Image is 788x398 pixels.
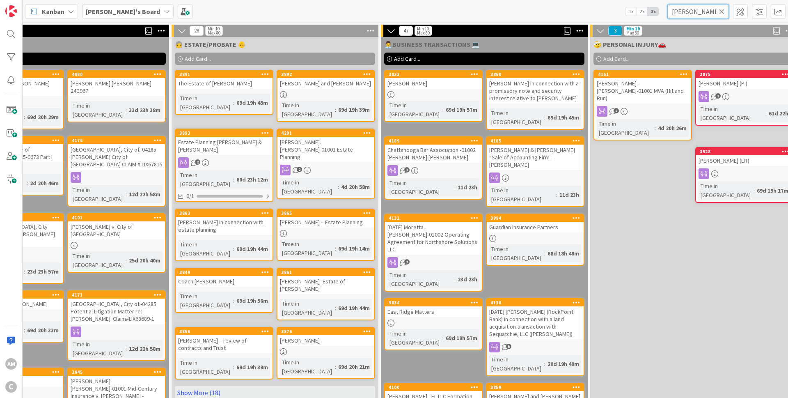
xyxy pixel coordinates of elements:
[24,113,25,122] span: :
[487,71,584,78] div: 3860
[68,137,165,170] div: 4176[GEOGRAPHIC_DATA], City of.-04285 [PERSON_NAME] City of [GEOGRAPHIC_DATA] CLAIM # LIX67815
[597,119,655,137] div: Time in [GEOGRAPHIC_DATA]
[442,105,444,114] span: :
[176,71,273,89] div: 3891The Estate of [PERSON_NAME]
[277,129,374,137] div: 4201
[71,340,126,358] div: Time in [GEOGRAPHIC_DATA]
[394,55,420,62] span: Add Card...
[625,7,637,16] span: 1x
[71,185,126,203] div: Time in [GEOGRAPHIC_DATA]
[233,296,234,305] span: :
[545,359,581,368] div: 20d 19h 40m
[277,328,374,346] div: 3876[PERSON_NAME]
[179,329,273,334] div: 3856
[417,27,429,31] div: Min 10
[385,299,482,317] div: 3834East Ridge Matters
[544,359,545,368] span: :
[277,209,374,217] div: 3865
[626,27,640,31] div: Min 10
[68,291,165,299] div: 4171
[179,269,273,275] div: 3849
[190,26,204,36] span: 28
[178,94,233,112] div: Time in [GEOGRAPHIC_DATA]
[234,244,270,253] div: 69d 19h 44m
[208,31,220,35] div: Max 80
[277,335,374,346] div: [PERSON_NAME]
[490,138,584,144] div: 4185
[277,137,374,162] div: [PERSON_NAME].[PERSON_NAME]-01001 Estate Planning
[444,105,479,114] div: 69d 19h 57m
[68,214,165,221] div: 4101
[281,269,374,275] div: 3861
[489,355,544,373] div: Time in [GEOGRAPHIC_DATA]
[176,78,273,89] div: The Estate of [PERSON_NAME]
[175,40,246,48] span: 🧓 ESTATE/PROBATE 👴
[487,306,584,339] div: [DATE] [PERSON_NAME] (RockPoint Bank) in connection with a land acquisition transaction with Sequ...
[277,71,374,78] div: 3892
[72,71,165,77] div: 4080
[277,328,374,335] div: 3876
[28,179,61,188] div: 2d 20h 46m
[385,222,482,255] div: [DATE] Moretta.[PERSON_NAME]-01002 Operating Agreement for Northshore Solutions LLC
[339,182,372,191] div: 4d 20h 58m
[487,384,584,391] div: 3859
[389,71,482,77] div: 3833
[765,109,767,118] span: :
[27,179,28,188] span: :
[234,296,270,305] div: 69d 19h 56m
[608,26,622,36] span: 3
[489,186,556,204] div: Time in [GEOGRAPHIC_DATA]
[71,101,126,119] div: Time in [GEOGRAPHIC_DATA]
[404,167,410,173] span: 1
[178,358,233,376] div: Time in [GEOGRAPHIC_DATA]
[5,381,17,393] div: C
[594,71,691,104] div: 4161[PERSON_NAME].[PERSON_NAME]-01001 MVA (Hit and Run)
[127,190,163,199] div: 12d 22h 58m
[487,299,584,339] div: 4130[DATE] [PERSON_NAME] (RockPoint Bank) in connection with a land acquisition transaction with ...
[336,105,372,114] div: 69d 19h 39m
[456,183,479,192] div: 11d 23h
[335,244,336,253] span: :
[399,26,413,36] span: 47
[281,210,374,216] div: 3865
[389,138,482,144] div: 4189
[24,267,25,276] span: :
[277,71,374,89] div: 3892[PERSON_NAME] and [PERSON_NAME]
[454,275,456,284] span: :
[86,7,160,16] b: [PERSON_NAME]'s Board
[699,104,765,122] div: Time in [GEOGRAPHIC_DATA]
[126,256,127,265] span: :
[487,137,584,145] div: 4185
[68,221,165,239] div: [PERSON_NAME] v. City of [GEOGRAPHIC_DATA]
[338,182,339,191] span: :
[490,384,584,390] div: 3859
[385,78,482,89] div: [PERSON_NAME]
[68,71,165,78] div: 4080
[490,71,584,77] div: 3860
[656,124,689,133] div: 4d 20h 26m
[68,368,165,376] div: 3845
[385,71,482,89] div: 3833[PERSON_NAME]
[126,106,127,115] span: :
[557,190,581,199] div: 11d 23h
[442,334,444,343] span: :
[234,175,270,184] div: 60d 23h 12m
[490,215,584,221] div: 3894
[72,369,165,375] div: 3845
[179,71,273,77] div: 3891
[594,78,691,104] div: [PERSON_NAME].[PERSON_NAME]-01001 MVA (Hit and Run)
[297,167,302,172] span: 2
[72,292,165,298] div: 4171
[68,214,165,239] div: 4101[PERSON_NAME] v. City of [GEOGRAPHIC_DATA]
[176,276,273,287] div: Coach [PERSON_NAME]
[186,192,194,200] span: 0/1
[385,137,482,163] div: 4189Chattanooga Bar Association.-01002 [PERSON_NAME] [PERSON_NAME]
[545,113,581,122] div: 69d 19h 45m
[594,71,691,78] div: 4161
[556,190,557,199] span: :
[176,71,273,78] div: 3891
[71,251,126,269] div: Time in [GEOGRAPHIC_DATA]
[385,137,482,145] div: 4189
[614,108,619,113] span: 2
[603,55,630,62] span: Add Card...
